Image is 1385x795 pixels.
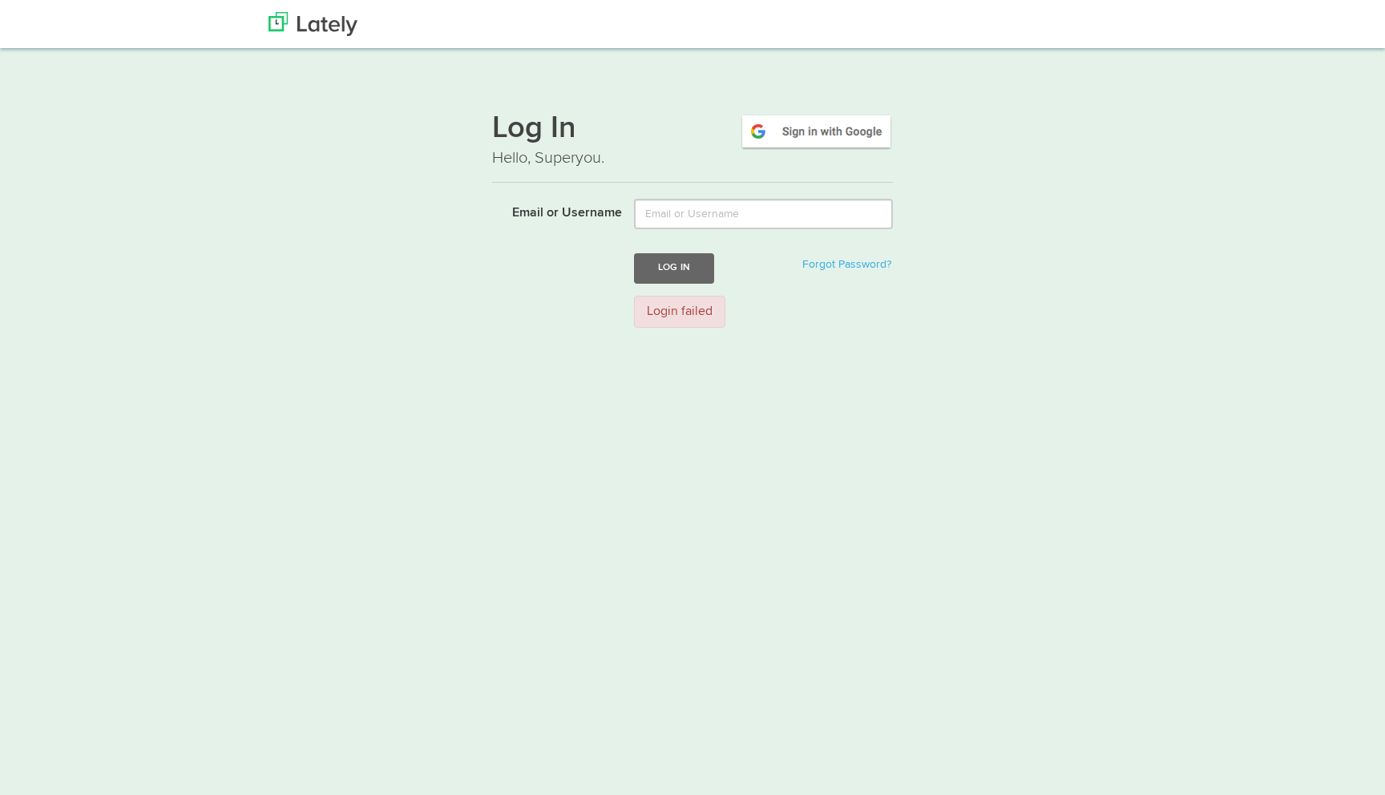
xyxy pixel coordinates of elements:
p: Hello, Superyou. [492,147,893,170]
div: Login failed [634,296,725,329]
input: Email or Username [634,199,893,229]
img: Lately [269,12,357,36]
button: Log In [634,253,714,283]
a: Forgot Password? [802,259,891,270]
label: Email or Username [480,199,622,223]
img: google-signin.png [740,113,893,150]
h1: Log In [492,113,893,147]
